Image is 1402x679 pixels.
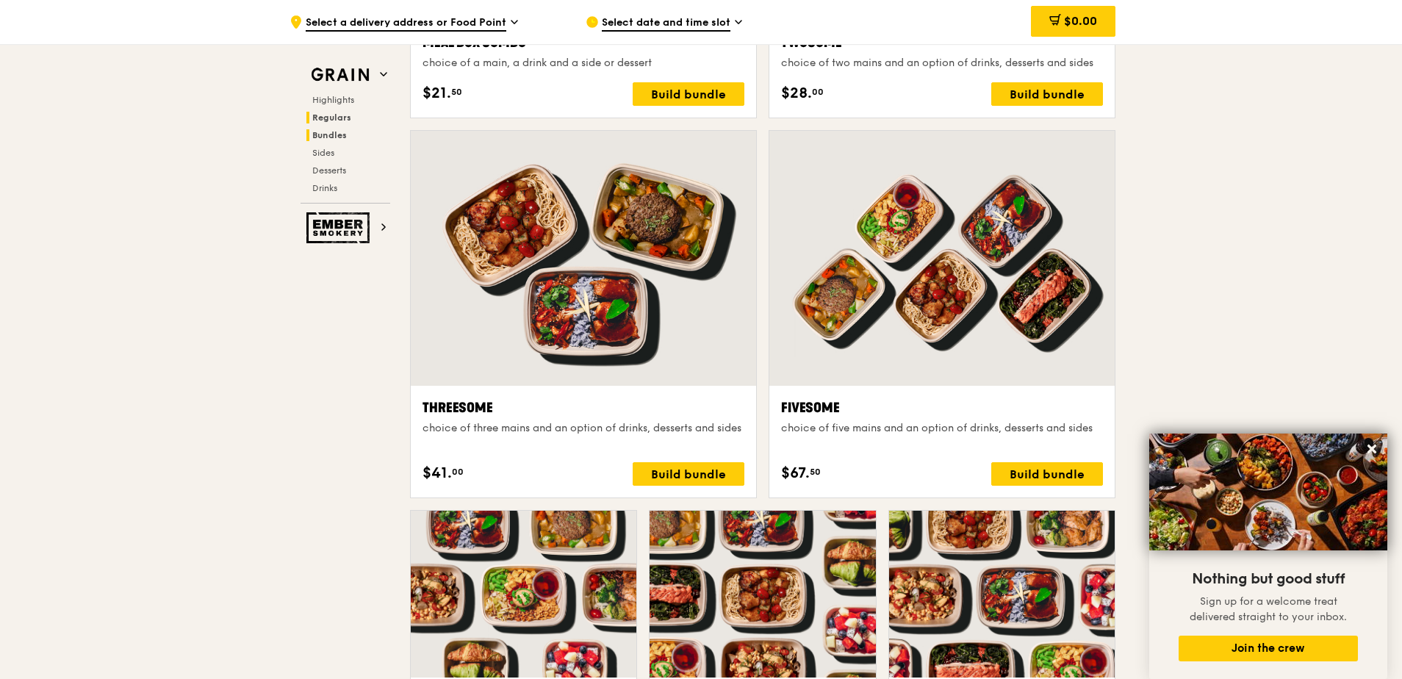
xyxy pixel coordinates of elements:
img: Ember Smokery web logo [306,212,374,243]
span: Sign up for a welcome treat delivered straight to your inbox. [1190,595,1347,623]
img: Grain web logo [306,62,374,88]
div: choice of two mains and an option of drinks, desserts and sides [781,56,1103,71]
span: $67. [781,462,810,484]
span: Regulars [312,112,351,123]
span: Sides [312,148,334,158]
span: Nothing but good stuff [1192,570,1345,588]
span: 50 [451,86,462,98]
span: Desserts [312,165,346,176]
span: $21. [423,82,451,104]
span: $0.00 [1064,14,1097,28]
span: Drinks [312,183,337,193]
div: Build bundle [991,462,1103,486]
div: Build bundle [991,82,1103,106]
button: Close [1360,437,1384,461]
div: Threesome [423,398,744,418]
span: $41. [423,462,452,484]
div: choice of three mains and an option of drinks, desserts and sides [423,421,744,436]
span: Highlights [312,95,354,105]
img: DSC07876-Edit02-Large.jpeg [1149,434,1387,550]
span: Select date and time slot [602,15,730,32]
button: Join the crew [1179,636,1358,661]
span: Select a delivery address or Food Point [306,15,506,32]
div: choice of a main, a drink and a side or dessert [423,56,744,71]
span: 00 [452,466,464,478]
div: choice of five mains and an option of drinks, desserts and sides [781,421,1103,436]
div: Build bundle [633,82,744,106]
span: Bundles [312,130,347,140]
span: 50 [810,466,821,478]
span: 00 [812,86,824,98]
span: $28. [781,82,812,104]
div: Fivesome [781,398,1103,418]
div: Build bundle [633,462,744,486]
